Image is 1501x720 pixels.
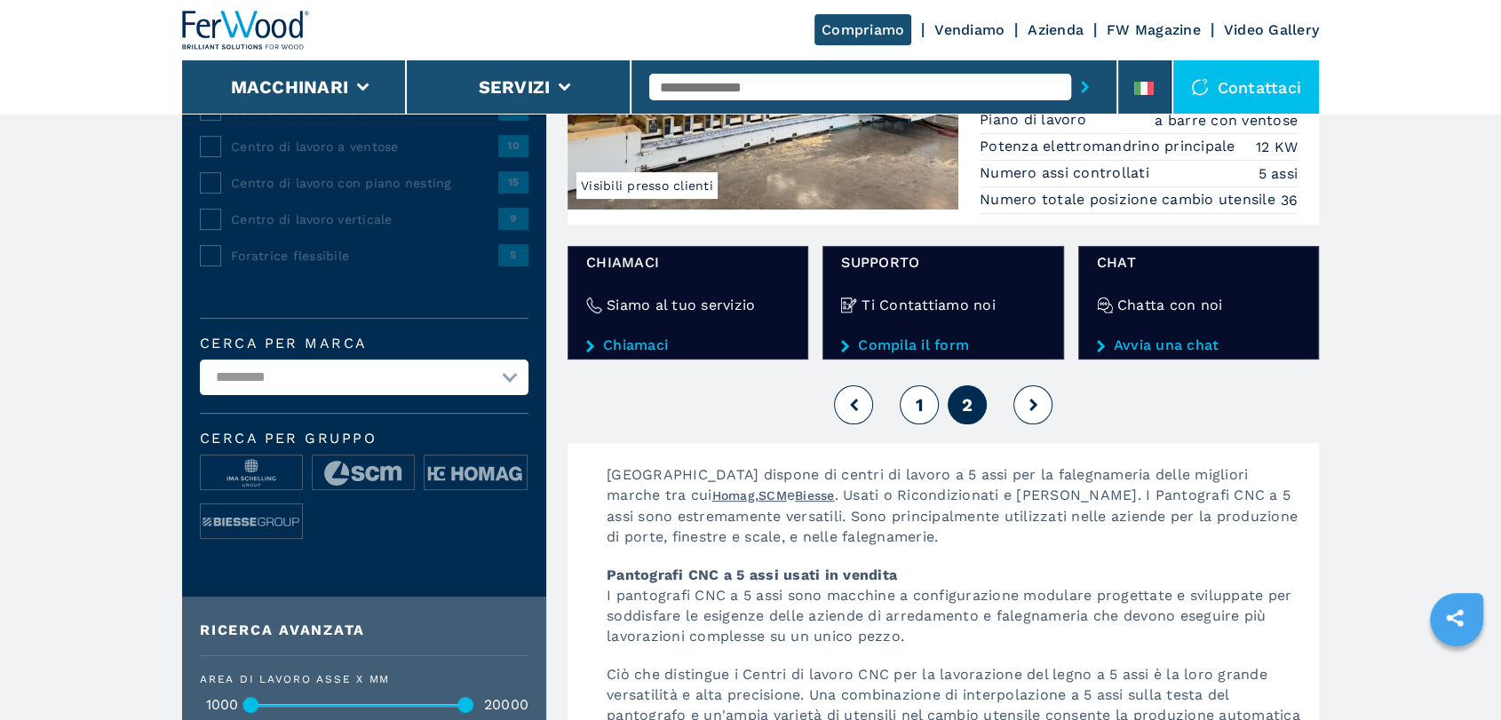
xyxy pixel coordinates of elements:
[1071,67,1099,107] button: submit-button
[586,297,602,313] img: Siamo al tuo servizio
[841,337,1044,353] a: Compila il form
[200,674,528,684] div: Area di lavoro asse X mm
[231,76,349,98] button: Macchinari
[1107,21,1201,38] a: FW Magazine
[980,110,1091,130] p: Piano di lavoro
[1097,252,1300,273] span: chat
[712,488,755,502] a: Homag
[231,174,498,192] span: Centro di lavoro con piano nesting
[980,163,1154,183] p: Numero assi controllati
[1028,21,1084,38] a: Azienda
[231,138,498,155] span: Centro di lavoro a ventose
[484,698,528,712] div: 20000
[1426,640,1488,707] iframe: Chat
[478,76,550,98] button: Servizi
[498,244,528,265] span: 5
[1097,337,1300,353] a: Avvia una chat
[200,336,528,351] label: Cerca per marca
[576,172,718,199] span: Visibili presso clienti
[1256,137,1298,157] em: 12 KW
[841,252,1044,273] span: Supporto
[589,565,1319,664] p: I pantografi CNC a 5 assi sono macchine a configurazione modulare progettate e sviluppate per sod...
[1191,78,1209,96] img: Contattaci
[607,295,755,315] h4: Siamo al tuo servizio
[425,455,526,491] img: image
[814,14,911,45] a: Compriamo
[948,385,987,424] button: 2
[795,488,835,502] a: Biesse
[980,190,1280,210] p: Numero totale posizione cambio utensile
[586,337,790,353] a: Chiamaci
[1259,163,1298,184] em: 5 assi
[586,252,790,273] span: Chiamaci
[980,137,1240,156] p: Potenza elettromandrino principale
[862,295,996,315] h4: Ti Contattiamo noi
[498,208,528,229] span: 9
[589,464,1319,565] p: [GEOGRAPHIC_DATA] dispone di centri di lavoro a 5 assi per la falegnameria delle migliori marche ...
[841,297,857,313] img: Ti Contattiamo noi
[498,171,528,193] span: 15
[498,135,528,156] span: 10
[1433,596,1477,640] a: sharethis
[915,394,923,415] span: 1
[200,698,244,712] div: 1000
[1097,297,1113,313] img: Chatta con noi
[1281,190,1298,210] em: 36
[934,21,1005,38] a: Vendiamo
[313,455,414,491] img: image
[201,504,302,540] img: image
[607,566,897,583] strong: Pantografi CNC a 5 assi usati in vendita
[962,394,973,415] span: 2
[1155,110,1298,131] em: a barre con ventose
[200,431,528,446] span: Cerca per Gruppo
[201,455,302,491] img: image
[1173,60,1320,114] div: Contattaci
[758,488,787,502] a: SCM
[231,247,498,265] span: Foratrice flessibile
[1224,21,1319,38] a: Video Gallery
[1117,295,1223,315] h4: Chatta con noi
[200,623,528,637] div: Ricerca Avanzata
[900,385,939,424] button: 1
[182,11,310,50] img: Ferwood
[231,210,498,228] span: Centro di lavoro verticale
